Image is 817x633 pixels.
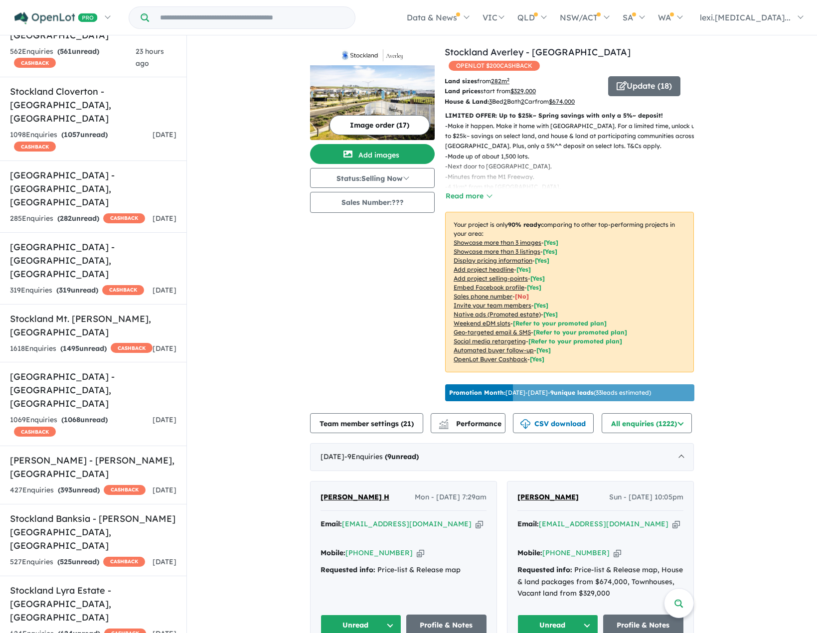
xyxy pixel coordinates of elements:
[544,239,558,246] span: [ Yes ]
[445,111,694,121] p: LIMITED OFFER: Up to $25k~ Spring savings with only a 5%~ deposit!​
[517,519,539,528] strong: Email:
[515,293,529,300] span: [ No ]
[415,491,487,503] span: Mon - [DATE] 7:29am
[10,414,153,438] div: 1069 Enquir ies
[310,413,423,433] button: Team member settings (21)
[14,12,98,24] img: Openlot PRO Logo White
[151,7,353,28] input: Try estate name, suburb, builder or developer
[57,47,99,56] strong: ( unread)
[387,452,391,461] span: 9
[153,485,176,494] span: [DATE]
[310,144,435,164] button: Add images
[153,344,176,353] span: [DATE]
[445,87,481,95] b: Land prices
[10,343,153,355] div: 1618 Enquir ies
[153,415,176,424] span: [DATE]
[454,337,526,345] u: Social media retargeting
[61,130,108,139] strong: ( unread)
[445,172,702,182] p: - Minutes from the M1 Freeway.
[440,419,501,428] span: Performance
[111,343,153,353] span: CASHBACK
[513,319,607,327] span: [Refer to your promoted plan]
[10,370,176,410] h5: [GEOGRAPHIC_DATA] - [GEOGRAPHIC_DATA] , [GEOGRAPHIC_DATA]
[608,76,680,96] button: Update (18)
[310,45,435,140] a: Stockland Averley - Nar Nar Goon North LogoStockland Averley - Nar Nar Goon North
[517,491,579,503] a: [PERSON_NAME]
[321,519,342,528] strong: Email:
[403,419,411,428] span: 21
[700,12,791,22] span: lexi.[MEDICAL_DATA]...
[542,548,610,557] a: [PHONE_NUMBER]
[445,182,702,192] p: - 4.1km* from the [GEOGRAPHIC_DATA].
[454,311,541,318] u: Native ads (Promoted estate)
[543,311,558,318] span: [Yes]
[153,214,176,223] span: [DATE]
[342,519,472,528] a: [EMAIL_ADDRESS][DOMAIN_NAME]
[60,485,72,494] span: 393
[57,557,99,566] strong: ( unread)
[527,284,541,291] span: [ Yes ]
[310,443,694,471] div: [DATE]
[329,115,430,135] button: Image order (17)
[321,565,375,574] strong: Requested info:
[10,85,176,125] h5: Stockland Cloverton - [GEOGRAPHIC_DATA] , [GEOGRAPHIC_DATA]
[454,266,514,273] u: Add project headline
[345,548,413,557] a: [PHONE_NUMBER]
[672,519,680,529] button: Copy
[10,129,153,153] div: 1098 Enquir ies
[10,168,176,209] h5: [GEOGRAPHIC_DATA] - [GEOGRAPHIC_DATA] , [GEOGRAPHIC_DATA]
[454,275,528,282] u: Add project selling-points
[57,214,99,223] strong: ( unread)
[321,548,345,557] strong: Mobile:
[102,285,144,295] span: CASHBACK
[58,485,100,494] strong: ( unread)
[103,213,145,223] span: CASHBACK
[56,286,98,295] strong: ( unread)
[14,142,56,152] span: CASHBACK
[431,413,505,433] button: Performance
[536,346,551,354] span: [Yes]
[321,492,389,501] span: [PERSON_NAME] H
[609,491,683,503] span: Sun - [DATE] 10:05pm
[153,130,176,139] span: [DATE]
[344,452,419,461] span: - 9 Enquir ies
[449,389,505,396] b: Promotion Month:
[321,491,389,503] a: [PERSON_NAME] H
[445,86,601,96] p: start from
[310,168,435,188] button: Status:Selling Now
[10,584,176,624] h5: Stockland Lyra Estate - [GEOGRAPHIC_DATA] , [GEOGRAPHIC_DATA]
[445,46,631,58] a: Stockland Averley - [GEOGRAPHIC_DATA]
[510,87,536,95] u: $ 329,000
[10,240,176,281] h5: [GEOGRAPHIC_DATA] - [GEOGRAPHIC_DATA] , [GEOGRAPHIC_DATA]
[517,548,542,557] strong: Mobile:
[517,565,572,574] strong: Requested info:
[321,564,487,576] div: Price-list & Release map
[10,312,176,339] h5: Stockland Mt. [PERSON_NAME] , [GEOGRAPHIC_DATA]
[445,161,702,171] p: - Next door to [GEOGRAPHIC_DATA].
[507,77,509,82] sup: 2
[454,239,541,246] u: Showcase more than 3 images
[449,61,540,71] span: OPENLOT $ 200 CASHBACK
[445,76,601,86] p: from
[445,190,492,202] button: Read more
[445,152,702,161] p: - Made up of about 1,500 lots.
[59,286,71,295] span: 319
[104,485,146,495] span: CASHBACK
[533,328,627,336] span: [Refer to your promoted plan]
[454,293,512,300] u: Sales phone number
[503,98,507,105] u: 2
[550,389,594,396] b: 9 unique leads
[454,346,534,354] u: Automated buyer follow-up
[534,302,548,309] span: [ Yes ]
[153,286,176,295] span: [DATE]
[539,519,668,528] a: [EMAIL_ADDRESS][DOMAIN_NAME]
[314,49,431,61] img: Stockland Averley - Nar Nar Goon North Logo
[310,65,435,140] img: Stockland Averley - Nar Nar Goon North
[445,98,489,105] b: House & Land:
[10,285,144,297] div: 319 Enquir ies
[439,422,449,429] img: bar-chart.svg
[60,344,107,353] strong: ( unread)
[385,452,419,461] strong: ( unread)
[454,355,527,363] u: OpenLot Buyer Cashback
[543,248,557,255] span: [ Yes ]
